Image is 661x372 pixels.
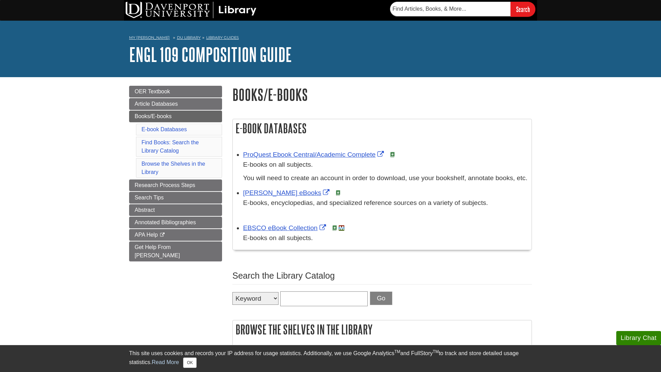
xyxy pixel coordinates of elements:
a: Link opens in new window [243,151,386,158]
div: Guide Page Menu [129,86,222,261]
form: Searches DU Library's articles, books, and more [390,2,535,17]
span: Search Tips [135,195,164,200]
p: E-books, encyclopedias, and specialized reference sources on a variety of subjects. [243,198,528,218]
input: Find Articles, Books, & More... [390,2,511,16]
img: e-Book [332,225,337,231]
span: Annotated Bibliographies [135,219,196,225]
a: OER Textbook [129,86,222,97]
sup: TM [433,349,439,354]
a: My [PERSON_NAME] [129,35,170,41]
a: Library Guides [206,35,239,40]
p: You will need to create an account in order to download, use your bookshelf, annotate books, etc. [243,173,528,183]
a: Read More [152,359,179,365]
a: Get Help From [PERSON_NAME] [129,241,222,261]
span: Article Databases [135,101,178,107]
a: Research Process Steps [129,179,222,191]
i: This link opens in a new window [159,233,165,237]
a: Books/E-books [129,111,222,122]
span: OER Textbook [135,89,170,94]
sup: TM [394,349,400,354]
a: E-book Databases [141,126,187,132]
nav: breadcrumb [129,33,532,44]
a: Link opens in new window [243,224,328,231]
img: MeL (Michigan electronic Library) [339,225,344,231]
img: e-Book [335,190,341,196]
span: Get Help From [PERSON_NAME] [135,244,180,258]
h2: Browse the Shelves in the Library [233,320,532,339]
div: This site uses cookies and records your IP address for usage statistics. Additionally, we use Goo... [129,349,532,368]
input: Type search term [280,291,368,306]
a: Browse the Shelves in the Library [141,161,205,175]
h1: Books/E-books [232,86,532,103]
span: Research Process Steps [135,182,195,188]
a: Annotated Bibliographies [129,217,222,228]
h2: E-book Databases [233,119,532,137]
p: E-books on all subjects. [243,160,528,170]
p: E-books on all subjects. [243,233,528,243]
a: Article Databases [129,98,222,110]
button: Close [183,358,197,368]
a: Link opens in new window [243,189,331,196]
img: DU Library [126,2,256,18]
a: Abstract [129,204,222,216]
button: Go [370,291,393,305]
a: APA Help [129,229,222,241]
a: DU Library [177,35,201,40]
h3: Search the Library Catalog [232,271,532,281]
span: APA Help [135,232,158,238]
a: Find Books: Search the Library Catalog [141,139,199,154]
button: Library Chat [616,331,661,345]
a: ENGL 109 Composition Guide [129,44,292,65]
a: Search Tips [129,192,222,204]
input: Search [511,2,535,17]
img: e-Book [390,152,395,157]
span: Books/E-books [135,113,172,119]
span: Abstract [135,207,155,213]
